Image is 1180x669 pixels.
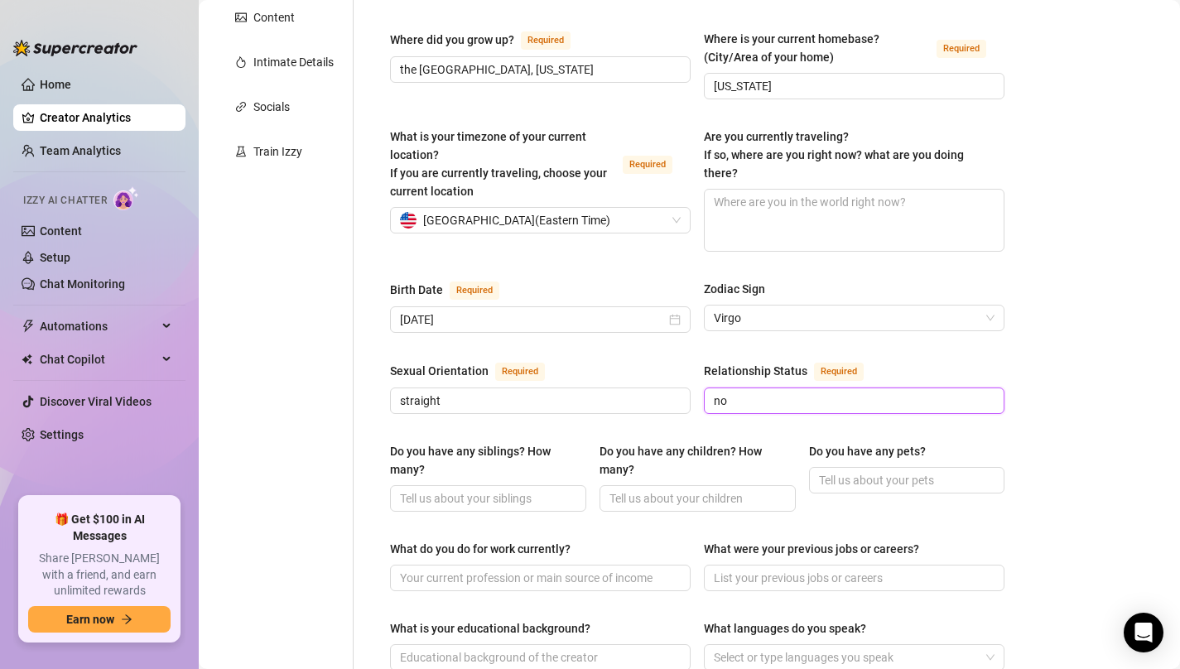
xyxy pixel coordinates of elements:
[40,277,125,291] a: Chat Monitoring
[13,40,137,56] img: logo-BBDzfeDw.svg
[704,619,878,638] label: What languages do you speak?
[390,362,489,380] div: Sexual Orientation
[390,540,582,558] label: What do you do for work currently?
[40,346,157,373] span: Chat Copilot
[400,212,417,229] img: us
[23,193,107,209] span: Izzy AI Chatter
[22,320,35,333] span: thunderbolt
[704,130,964,180] span: Are you currently traveling? If so, where are you right now? what are you doing there?
[28,512,171,544] span: 🎁 Get $100 in AI Messages
[235,12,247,23] span: picture
[521,31,571,50] span: Required
[40,395,152,408] a: Discover Viral Videos
[400,392,677,410] input: Sexual Orientation
[400,648,677,667] input: What is your educational background?
[390,361,563,381] label: Sexual Orientation
[809,442,937,460] label: Do you have any pets?
[40,428,84,441] a: Settings
[937,40,986,58] span: Required
[609,489,783,508] input: Do you have any children? How many?
[704,361,882,381] label: Relationship Status
[423,208,610,233] span: [GEOGRAPHIC_DATA] ( Eastern Time )
[22,354,32,365] img: Chat Copilot
[253,142,302,161] div: Train Izzy
[704,540,931,558] label: What were your previous jobs or careers?
[809,442,926,460] div: Do you have any pets?
[704,280,777,298] label: Zodiac Sign
[28,606,171,633] button: Earn nowarrow-right
[121,614,132,625] span: arrow-right
[450,282,499,300] span: Required
[390,130,607,198] span: What is your timezone of your current location? If you are currently traveling, choose your curre...
[704,280,765,298] div: Zodiac Sign
[235,146,247,157] span: experiment
[600,442,796,479] label: Do you have any children? How many?
[390,31,514,49] div: Where did you grow up?
[390,30,589,50] label: Where did you grow up?
[814,363,864,381] span: Required
[495,363,545,381] span: Required
[390,442,586,479] label: Do you have any siblings? How many?
[235,101,247,113] span: link
[253,98,290,116] div: Socials
[600,442,784,479] div: Do you have any children? How many?
[253,53,334,71] div: Intimate Details
[390,442,575,479] div: Do you have any siblings? How many?
[40,251,70,264] a: Setup
[704,619,866,638] div: What languages do you speak?
[714,569,991,587] input: What were your previous jobs or careers?
[704,362,807,380] div: Relationship Status
[390,540,571,558] div: What do you do for work currently?
[623,156,672,174] span: Required
[40,313,157,339] span: Automations
[704,540,919,558] div: What were your previous jobs or careers?
[253,8,295,26] div: Content
[1124,613,1163,652] div: Open Intercom Messenger
[390,280,518,300] label: Birth Date
[66,613,114,626] span: Earn now
[714,392,991,410] input: Relationship Status
[819,471,992,489] input: Do you have any pets?
[704,30,1004,66] label: Where is your current homebase? (City/Area of your home)
[28,551,171,599] span: Share [PERSON_NAME] with a friend, and earn unlimited rewards
[400,489,573,508] input: Do you have any siblings? How many?
[390,619,590,638] div: What is your educational background?
[113,186,139,210] img: AI Chatter
[714,647,717,667] input: What languages do you speak?
[400,310,666,329] input: Birth Date
[40,78,71,91] a: Home
[235,56,247,68] span: fire
[400,569,677,587] input: What do you do for work currently?
[390,281,443,299] div: Birth Date
[40,224,82,238] a: Content
[400,60,677,79] input: Where did you grow up?
[704,30,930,66] div: Where is your current homebase? (City/Area of your home)
[714,306,995,330] span: Virgo
[714,77,991,95] input: Where is your current homebase? (City/Area of your home)
[40,144,121,157] a: Team Analytics
[40,104,172,131] a: Creator Analytics
[390,619,602,638] label: What is your educational background?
